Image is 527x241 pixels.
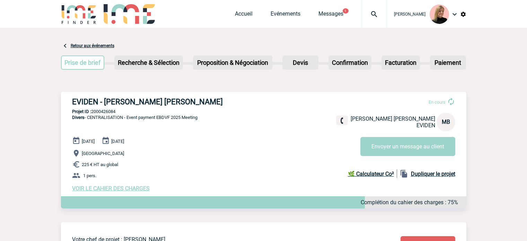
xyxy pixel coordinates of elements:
[82,151,124,156] span: [GEOGRAPHIC_DATA]
[72,115,197,120] span: - CENTRALISATION - Event payment EBDVF 2025 Meeting
[400,170,408,178] img: file_copy-black-24dp.png
[82,139,95,144] span: [DATE]
[61,109,466,114] p: 2000426084
[329,56,371,69] p: Confirmation
[429,100,446,105] span: En cours
[430,5,449,24] img: 131233-0.png
[71,43,114,48] a: Retour aux événements
[339,118,345,124] img: fixe.png
[351,115,435,122] span: [PERSON_NAME] [PERSON_NAME]
[111,139,124,144] span: [DATE]
[318,10,343,20] a: Messages
[343,8,349,14] button: 1
[431,56,465,69] p: Paiement
[72,185,150,192] a: VOIR LE CAHIER DES CHARGES
[271,10,300,20] a: Evénements
[235,10,253,20] a: Accueil
[348,170,397,178] a: 🌿 Calculateur Co²
[82,162,118,167] span: 225 € HT au global
[115,56,182,69] p: Recherche & Sélection
[72,109,91,114] b: Projet ID :
[382,56,419,69] p: Facturation
[442,119,450,125] span: MB
[360,137,455,156] button: Envoyer un message au client
[411,171,455,177] b: Dupliquer le projet
[61,4,97,24] img: IME-Finder
[83,173,96,178] span: 1 pers.
[72,115,85,120] span: Divers
[72,97,280,106] h3: EVIDEN - [PERSON_NAME] [PERSON_NAME]
[62,56,104,69] p: Prise de brief
[348,171,394,177] b: 🌿 Calculateur Co²
[416,122,435,129] span: EVIDEN
[394,12,425,17] span: [PERSON_NAME]
[283,56,318,69] p: Devis
[194,56,272,69] p: Proposition & Négociation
